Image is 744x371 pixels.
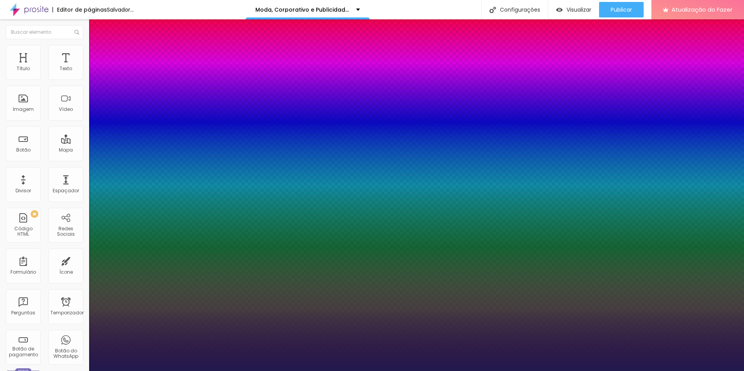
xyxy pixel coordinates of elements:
font: Perguntas [11,309,35,316]
input: Buscar elemento [6,25,83,39]
font: Imagem [13,106,34,112]
font: Editor de páginas [57,6,107,14]
font: Redes Sociais [57,225,75,237]
font: Título [17,65,30,72]
font: Código HTML [14,225,33,237]
font: Visualizar [567,6,591,14]
font: Botão de pagamento [9,345,38,357]
font: Botão [16,147,31,153]
font: Botão do WhatsApp [53,347,78,359]
font: Espaçador [53,187,79,194]
font: Texto [60,65,72,72]
img: Ícone [489,7,496,13]
font: Moda, Corporativo e Publicidade - SoutoMaior Fotografia [255,6,419,14]
button: Visualizar [548,2,599,17]
font: Formulário [10,269,36,275]
font: Salvador... [107,6,134,14]
button: Publicar [599,2,644,17]
font: Ícone [59,269,73,275]
font: Atualização do Fazer [672,5,732,14]
img: Ícone [74,30,79,35]
font: Divisor [15,187,31,194]
font: Vídeo [59,106,73,112]
font: Mapa [59,147,73,153]
font: Temporizador [50,309,84,316]
font: Configurações [500,6,540,14]
img: view-1.svg [556,7,563,13]
font: Publicar [611,6,632,14]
